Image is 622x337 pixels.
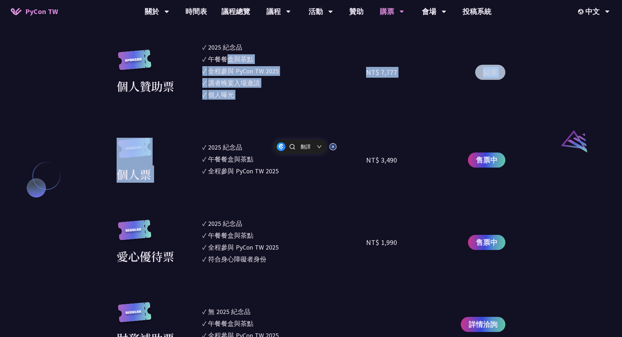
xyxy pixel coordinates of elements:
img: regular.8f272d9.svg [117,138,153,165]
div: 2025 紀念品 [208,142,242,152]
span: 詳情洽詢 [469,319,497,330]
li: ✓ [202,254,366,264]
a: 售票中 [468,235,505,250]
li: ✓ [202,319,366,328]
span: 售票中 [476,155,497,165]
li: ✓ [202,90,366,100]
div: 午餐餐盒與茶點 [208,54,253,64]
li: ✓ [202,78,366,88]
div: 午餐餐盒與茶點 [208,154,253,164]
li: ✓ [202,242,366,252]
div: 午餐餐盒與茶點 [208,231,253,240]
div: 全程參與 PyCon TW 2025 [208,166,279,176]
li: ✓ [202,307,366,316]
div: 愛心優待票 [117,247,174,265]
li: ✓ [202,166,366,176]
a: 詳情洽詢 [461,317,505,332]
img: regular.8f272d9.svg [117,302,153,330]
div: 個人票 [117,165,151,183]
div: NT$ 7,777 [366,67,397,78]
li: ✓ [202,231,366,240]
li: ✓ [202,54,366,64]
div: 講者晚宴入場邀請 [208,78,260,88]
span: 售票中 [476,237,497,248]
img: Locale Icon [578,9,585,14]
div: 午餐餐盒與茶點 [208,319,253,328]
div: 個人贊助票 [117,77,174,95]
div: 2025 紀念品 [208,42,242,52]
button: 結束 [475,65,505,80]
div: 個人曝光 [208,90,234,100]
a: 售票中 [468,152,505,168]
div: 無 2025 紀念品 [208,307,251,316]
div: 符合身心障礙者身份 [208,254,266,264]
img: regular.8f272d9.svg [117,220,153,247]
img: Home icon of PyCon TW 2025 [11,8,22,15]
li: ✓ [202,142,366,152]
div: 全程參與 PyCon TW 2025 [208,242,279,252]
div: NT$ 3,490 [366,155,397,165]
li: ✓ [202,154,366,164]
li: ✓ [202,219,366,228]
a: PyCon TW [4,3,65,21]
img: sponsor.43e6a3a.svg [117,50,153,77]
div: 全程參與 PyCon TW 2025 [208,66,279,76]
div: 2025 紀念品 [208,219,242,228]
div: NT$ 1,990 [366,237,397,248]
span: PyCon TW [25,6,58,17]
li: ✓ [202,42,366,52]
li: ✓ [202,66,366,76]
